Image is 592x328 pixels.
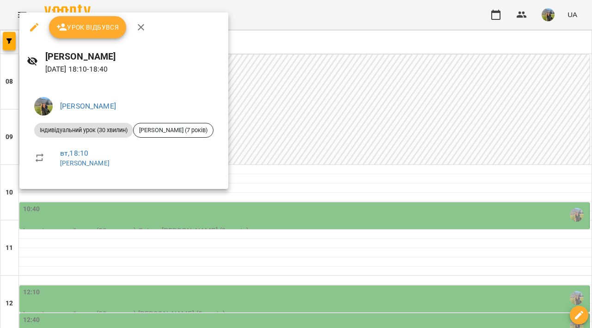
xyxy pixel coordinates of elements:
[45,64,221,75] p: [DATE] 18:10 - 18:40
[134,126,213,134] span: [PERSON_NAME] (7 років)
[60,159,110,167] a: [PERSON_NAME]
[34,126,133,134] span: Індивідуальний урок (30 хвилин)
[45,49,221,64] h6: [PERSON_NAME]
[56,22,119,33] span: Урок відбувся
[49,16,127,38] button: Урок відбувся
[34,97,53,115] img: f0a73d492ca27a49ee60cd4b40e07bce.jpeg
[60,149,88,158] a: вт , 18:10
[133,123,214,138] div: [PERSON_NAME] (7 років)
[60,102,116,110] a: [PERSON_NAME]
